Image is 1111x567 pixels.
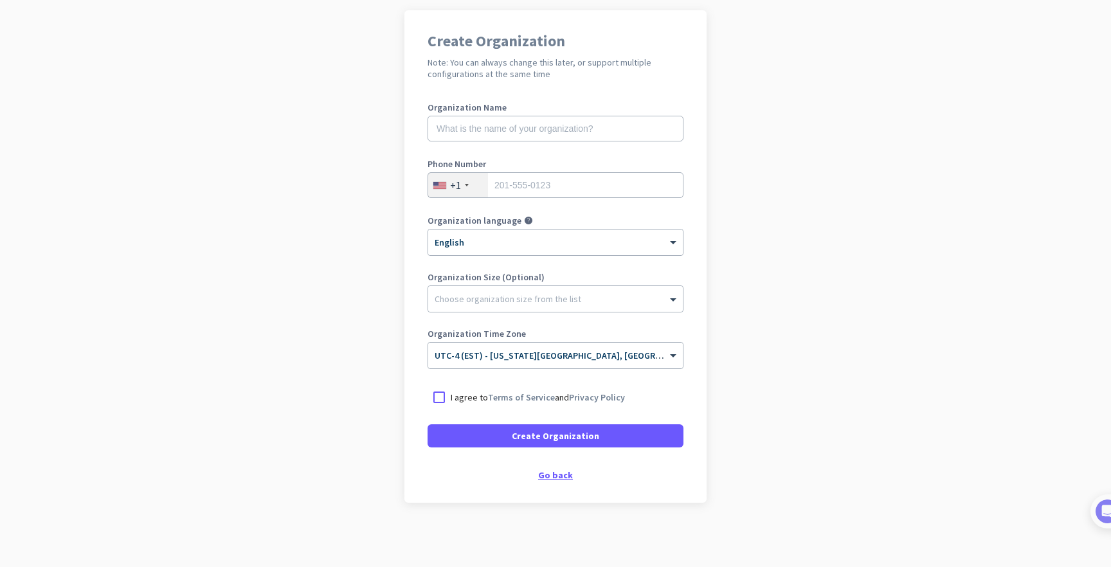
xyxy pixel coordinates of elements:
[451,391,625,404] p: I agree to and
[428,172,683,198] input: 201-555-0123
[569,392,625,403] a: Privacy Policy
[512,429,599,442] span: Create Organization
[428,273,683,282] label: Organization Size (Optional)
[428,159,683,168] label: Phone Number
[428,103,683,112] label: Organization Name
[428,329,683,338] label: Organization Time Zone
[428,33,683,49] h1: Create Organization
[450,179,461,192] div: +1
[524,216,533,225] i: help
[428,116,683,141] input: What is the name of your organization?
[428,57,683,80] h2: Note: You can always change this later, or support multiple configurations at the same time
[428,216,521,225] label: Organization language
[428,424,683,447] button: Create Organization
[488,392,555,403] a: Terms of Service
[428,471,683,480] div: Go back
